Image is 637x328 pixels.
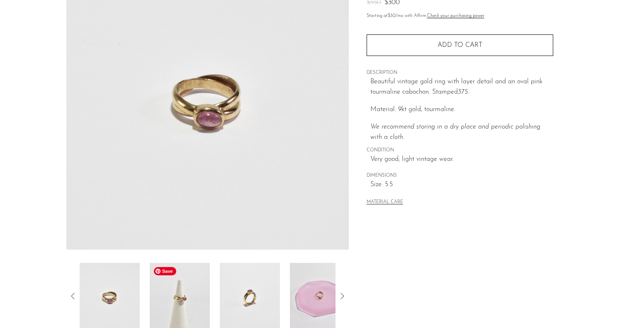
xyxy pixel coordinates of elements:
i: We recommend storing in a dry place and periodic polishing with a cloth. [370,124,540,141]
span: CONDITION [367,147,553,154]
p: Starting at /mo with Affirm. [367,12,553,20]
span: Very good; light vintage wear. [370,154,553,165]
button: MATERIAL CARE [367,199,403,206]
span: DESCRIPTION [367,69,553,77]
span: Add to cart [438,42,482,49]
button: Add to cart [367,34,553,56]
span: Save [154,267,176,275]
em: 375. [458,89,469,95]
span: DIMENSIONS [367,172,553,180]
span: $30 [388,14,396,18]
span: Size: 5.5 [370,180,553,190]
p: Beautiful vintage gold ring with layer detail and an oval pink tourmaline cabochon. Stamped [370,77,553,98]
a: Check your purchasing power - Learn more about Affirm Financing (opens in modal) [427,14,484,18]
p: Material: 9kt gold, tourmaline. [370,104,553,115]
